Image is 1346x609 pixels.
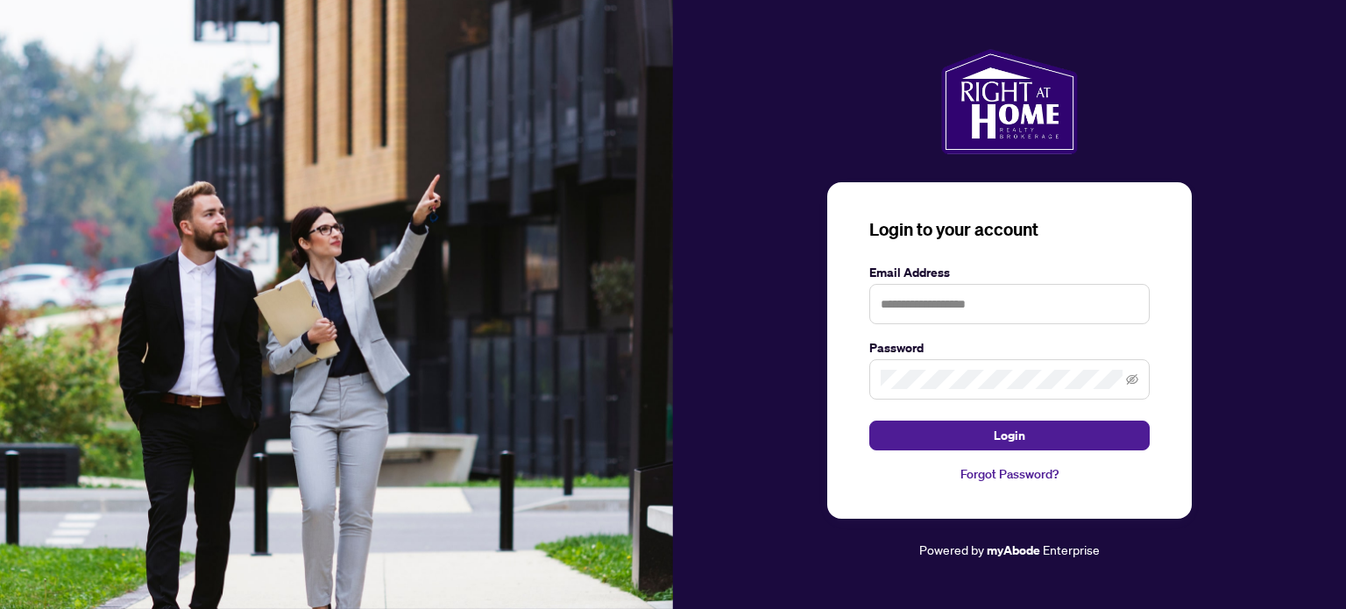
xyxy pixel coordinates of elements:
span: Powered by [919,542,984,557]
a: Forgot Password? [869,464,1150,484]
h3: Login to your account [869,217,1150,242]
img: ma-logo [941,49,1077,154]
span: Login [994,421,1025,450]
span: eye-invisible [1126,373,1138,386]
label: Email Address [869,263,1150,282]
span: Enterprise [1043,542,1100,557]
button: Login [869,421,1150,450]
a: myAbode [987,541,1040,560]
label: Password [869,338,1150,358]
